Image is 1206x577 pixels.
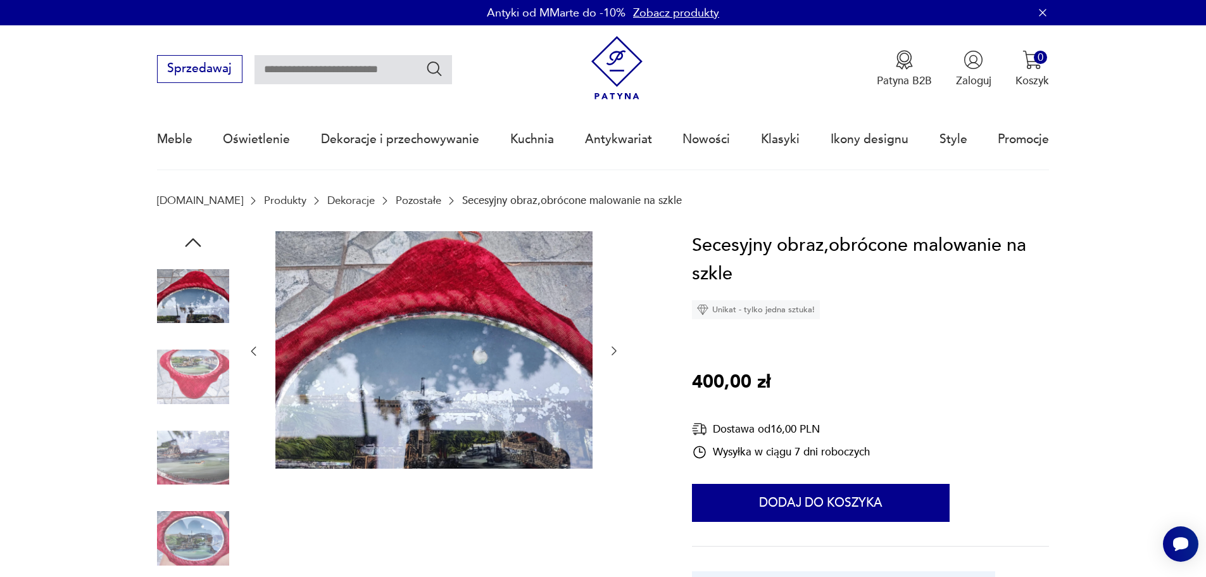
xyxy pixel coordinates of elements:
[831,110,908,168] a: Ikony designu
[692,300,820,319] div: Unikat - tylko jedna sztuka!
[877,50,932,88] button: Patyna B2B
[761,110,800,168] a: Klasyki
[1034,51,1047,64] div: 0
[585,36,649,100] img: Patyna - sklep z meblami i dekoracjami vintage
[327,194,375,206] a: Dekoracje
[157,55,242,83] button: Sprzedawaj
[692,231,1049,289] h1: Secesyjny obraz,obrócone malowanie na szkle
[585,110,652,168] a: Antykwariat
[692,484,950,522] button: Dodaj do koszyka
[157,341,229,413] img: Zdjęcie produktu Secesyjny obraz,obrócone malowanie na szkle
[396,194,441,206] a: Pozostałe
[956,50,991,88] button: Zaloguj
[877,73,932,88] p: Patyna B2B
[264,194,306,206] a: Produkty
[1022,50,1042,70] img: Ikona koszyka
[1163,526,1198,562] iframe: Smartsupp widget button
[692,445,870,460] div: Wysyłka w ciągu 7 dni roboczych
[510,110,554,168] a: Kuchnia
[1015,73,1049,88] p: Koszyk
[1015,50,1049,88] button: 0Koszyk
[321,110,479,168] a: Dekoracje i przechowywanie
[157,194,243,206] a: [DOMAIN_NAME]
[487,5,625,21] p: Antyki od MMarte do -10%
[697,304,708,315] img: Ikona diamentu
[157,110,192,168] a: Meble
[633,5,719,21] a: Zobacz produkty
[964,50,983,70] img: Ikonka użytkownika
[157,260,229,333] img: Zdjęcie produktu Secesyjny obraz,obrócone malowanie na szkle
[157,65,242,75] a: Sprzedawaj
[692,421,870,437] div: Dostawa od 16,00 PLN
[956,73,991,88] p: Zaloguj
[157,502,229,574] img: Zdjęcie produktu Secesyjny obraz,obrócone malowanie na szkle
[895,50,914,70] img: Ikona medalu
[998,110,1049,168] a: Promocje
[275,231,593,469] img: Zdjęcie produktu Secesyjny obraz,obrócone malowanie na szkle
[682,110,730,168] a: Nowości
[692,368,770,397] p: 400,00 zł
[939,110,967,168] a: Style
[462,194,682,206] p: Secesyjny obraz,obrócone malowanie na szkle
[692,421,707,437] img: Ikona dostawy
[425,60,444,78] button: Szukaj
[157,422,229,494] img: Zdjęcie produktu Secesyjny obraz,obrócone malowanie na szkle
[877,50,932,88] a: Ikona medaluPatyna B2B
[223,110,290,168] a: Oświetlenie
